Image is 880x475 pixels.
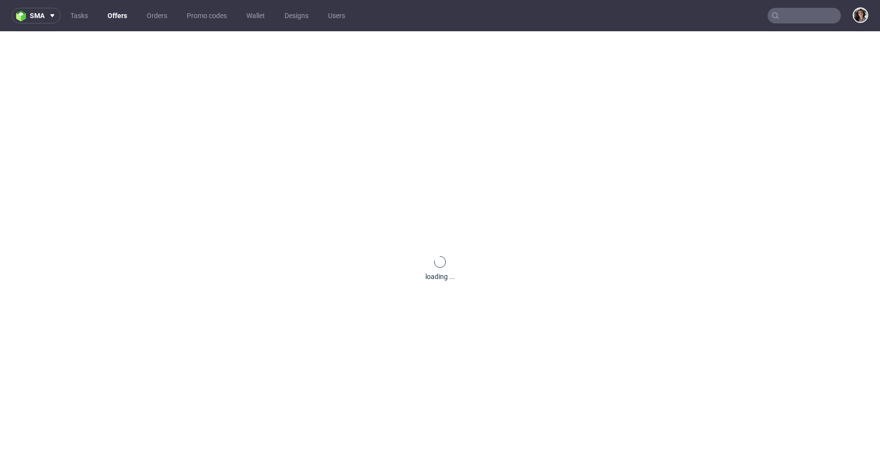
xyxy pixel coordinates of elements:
[16,10,30,22] img: logo
[65,8,94,23] a: Tasks
[12,8,61,23] button: sma
[141,8,173,23] a: Orders
[322,8,351,23] a: Users
[181,8,233,23] a: Promo codes
[30,12,44,19] span: sma
[279,8,314,23] a: Designs
[854,8,867,22] img: Moreno Martinez Cristina
[102,8,133,23] a: Offers
[241,8,271,23] a: Wallet
[425,272,455,281] div: loading ...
